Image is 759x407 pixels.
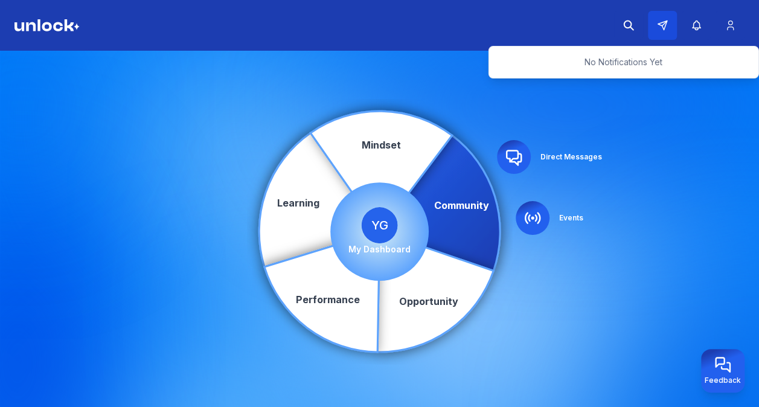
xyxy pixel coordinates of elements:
[489,46,758,78] p: No Notifications Yet
[362,207,398,243] span: YG
[705,376,741,385] span: Feedback
[701,349,745,393] button: Provide feedback
[348,243,411,255] p: My Dashboard
[14,19,80,31] img: Logo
